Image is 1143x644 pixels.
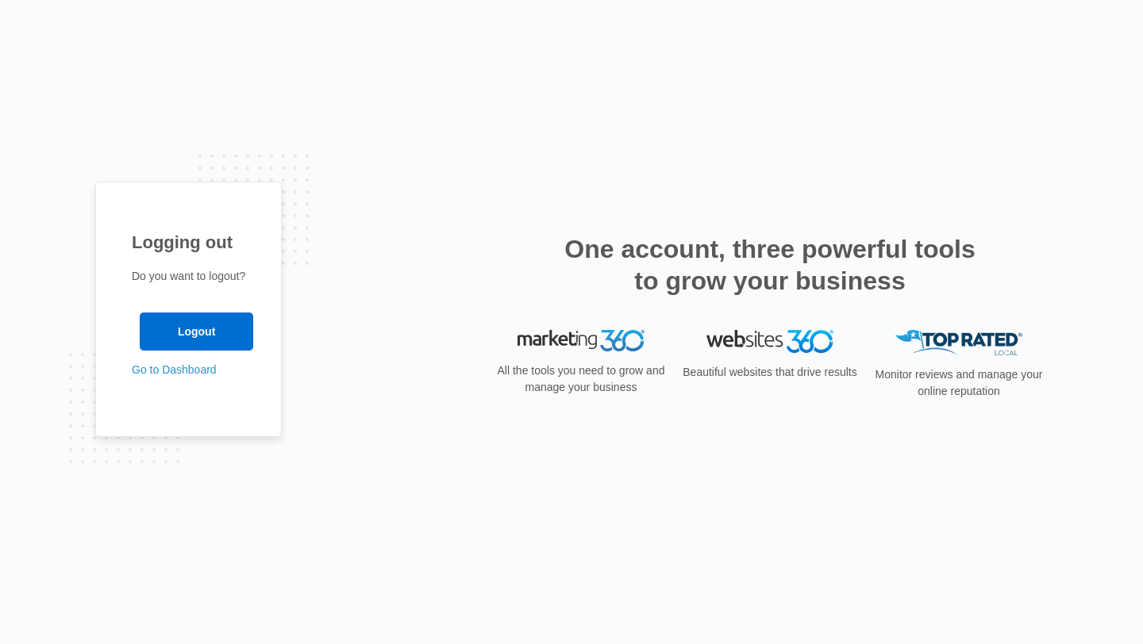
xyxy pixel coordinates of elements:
h2: One account, three powerful tools to grow your business [560,233,980,297]
h1: Logging out [132,229,245,255]
img: Top Rated Local [895,330,1022,356]
p: All the tools you need to grow and manage your business [492,362,670,396]
a: Go to Dashboard [132,363,217,376]
p: Beautiful websites that drive results [681,364,859,381]
img: Websites 360 [706,330,833,353]
input: Logout [140,312,253,351]
img: Marketing 360 [518,330,645,352]
p: Do you want to logout? [132,268,245,285]
p: Monitor reviews and manage your online reputation [870,366,1048,400]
